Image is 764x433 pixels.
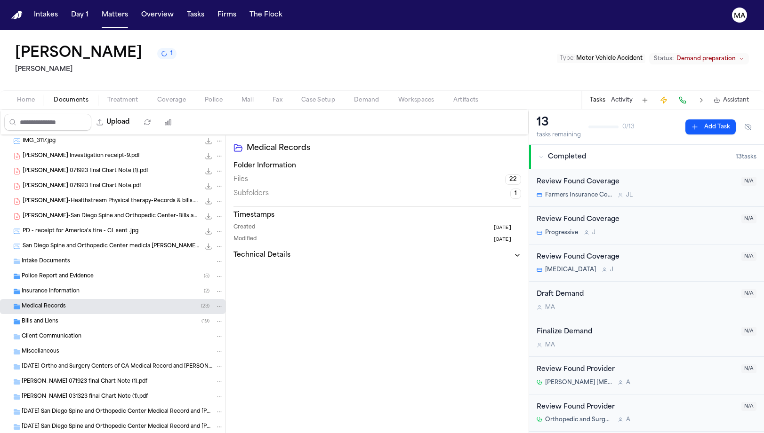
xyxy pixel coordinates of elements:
span: Client Communication [22,333,81,341]
img: Finch Logo [11,11,23,20]
span: [DATE] Ortho and Surgery Centers of CA Medical Record and [PERSON_NAME] - [PERSON_NAME].pdf [22,363,213,371]
span: Case Setup [301,96,335,104]
div: Finalize Demand [537,327,736,338]
span: ( 23 ) [201,304,209,309]
button: Download Jackson Investigation receipt-9.pdf [204,151,213,161]
button: Download IMG_3117.jpg [204,136,213,146]
span: PD - receipt for America's tire - CL sent .jpg [23,228,138,236]
div: 13 [537,115,581,130]
span: Farmers Insurance Company [545,191,612,199]
div: Review Found Coverage [537,252,736,263]
button: Create Immediate Task [657,94,670,107]
span: Modified [233,236,257,244]
span: M A [545,304,555,311]
span: J L [626,191,633,199]
div: Review Found Coverage [537,214,736,225]
div: Review Found Provider [537,402,736,413]
span: [PERSON_NAME] 071923 final Chart Note (1).pdf [23,167,148,175]
span: [MEDICAL_DATA] [545,266,596,274]
span: Fax [273,96,282,104]
span: 13 task s [736,153,756,161]
span: Completed [548,152,586,162]
button: Intakes [30,7,62,24]
button: [DATE] [493,236,521,244]
div: Open task: Review Found Coverage [529,169,764,207]
span: Miscellaneous [22,348,59,356]
div: Open task: Review Found Provider [529,357,764,394]
button: [DATE] [493,224,521,232]
button: Make a Call [676,94,689,107]
span: N/A [741,289,756,298]
button: Edit Type: Motor Vehicle Accident [557,54,645,63]
h2: [PERSON_NAME] [15,64,177,75]
button: Download Kutsenko, Mikhail 071923 final Chart Note.pdf [204,181,213,191]
span: Bills and Liens [22,318,58,326]
span: [PERSON_NAME] [MEDICAL_DATA] Inc. [545,379,612,386]
span: [PERSON_NAME] Investigation receipt-9.pdf [23,152,140,160]
span: M A [545,341,555,349]
span: N/A [741,177,756,186]
span: Type : [560,55,575,61]
button: Tasks [590,96,605,104]
span: [PERSON_NAME]-San Diego Spine and Orthopedic Center-Bills and Records-DOS-02.27.2023.pdf [23,213,200,220]
button: Day 1 [67,7,92,24]
span: Assistant [723,96,749,104]
span: N/A [741,327,756,336]
span: Progressive [545,229,578,236]
h3: Folder Information [233,161,521,171]
span: ( 2 ) [204,289,209,294]
span: N/A [741,364,756,373]
button: Technical Details [233,251,521,260]
a: Home [11,11,23,20]
span: [PERSON_NAME] 071923 final Chart Note.pdf [23,182,141,190]
span: Subfolders [233,189,269,198]
a: Matters [98,7,132,24]
span: 1 [510,189,521,199]
span: Files [233,175,248,184]
button: Download San Diego Spine and Orthopedic Center medicla bill - Cl sent - Kutsenko .jpg [204,242,213,251]
div: Draft Demand [537,289,736,300]
input: Search files [4,114,91,131]
span: 0 / 13 [622,123,635,131]
span: Police [205,96,223,104]
h3: Timestamps [233,211,521,220]
span: [PERSON_NAME]-Healthstream Physical therapy-Records & bills.pdf [23,197,200,205]
button: Activity [611,96,633,104]
a: Overview [137,7,177,24]
button: Download PD - receipt for America's tire - CL sent .jpg [204,227,213,236]
button: Download Kutsenko, Mikhail Misha-Healthstream Physical therapy-Records & bills.pdf [204,197,213,206]
div: Open task: Review Found Provider [529,394,764,432]
button: Tasks [183,7,208,24]
button: 1 active task [157,48,177,59]
button: Firms [214,7,240,24]
span: Documents [54,96,88,104]
button: Upload [91,114,135,131]
button: Assistant [714,96,749,104]
span: [DATE] San Diego Spine and Orthopedic Center Medical Record and [PERSON_NAME] - [PERSON_NAME].pdf [22,408,213,416]
span: [DATE] San Diego Spine and Orthopedic Center Medical Record and [PERSON_NAME] - [PERSON_NAME].pdf [22,423,213,431]
span: Medical Records [22,303,66,311]
div: Open task: Draft Demand [529,282,764,319]
span: San Diego Spine and Orthopedic Center medicla [PERSON_NAME] sent - Kutsenko .jpg [23,243,200,251]
button: Add Task [638,94,651,107]
div: Open task: Review Found Coverage [529,244,764,282]
span: N/A [741,402,756,411]
span: N/A [741,214,756,223]
span: Intake Documents [22,258,70,266]
span: 22 [505,174,521,185]
span: A [626,379,630,386]
span: N/A [741,252,756,261]
span: Coverage [157,96,186,104]
span: Demand [354,96,379,104]
h3: Technical Details [233,251,290,260]
span: A [626,416,630,424]
span: Created [233,224,255,232]
h1: [PERSON_NAME] [15,45,142,62]
span: Workspaces [398,96,434,104]
button: Change status from Demand preparation [649,53,749,64]
button: Add Task [685,119,736,134]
